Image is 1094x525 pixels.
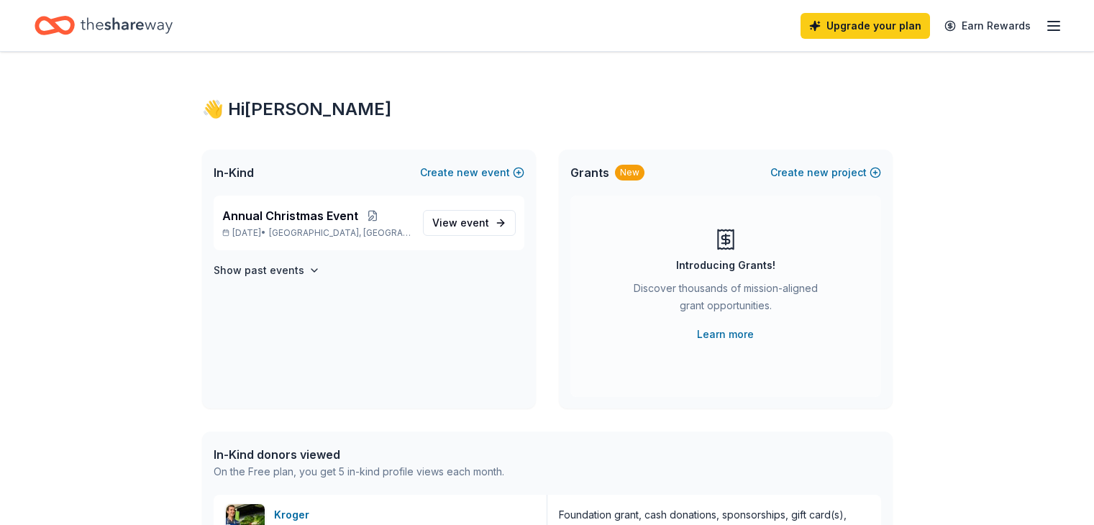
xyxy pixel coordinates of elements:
[214,262,304,279] h4: Show past events
[35,9,173,42] a: Home
[615,165,644,181] div: New
[801,13,930,39] a: Upgrade your plan
[807,164,829,181] span: new
[222,207,358,224] span: Annual Christmas Event
[214,262,320,279] button: Show past events
[202,98,893,121] div: 👋 Hi [PERSON_NAME]
[570,164,609,181] span: Grants
[269,227,411,239] span: [GEOGRAPHIC_DATA], [GEOGRAPHIC_DATA]
[423,210,516,236] a: View event
[222,227,411,239] p: [DATE] •
[420,164,524,181] button: Createnewevent
[214,164,254,181] span: In-Kind
[460,216,489,229] span: event
[628,280,824,320] div: Discover thousands of mission-aligned grant opportunities.
[676,257,775,274] div: Introducing Grants!
[432,214,489,232] span: View
[214,463,504,480] div: On the Free plan, you get 5 in-kind profile views each month.
[697,326,754,343] a: Learn more
[274,506,315,524] div: Kroger
[214,446,504,463] div: In-Kind donors viewed
[770,164,881,181] button: Createnewproject
[457,164,478,181] span: new
[936,13,1039,39] a: Earn Rewards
